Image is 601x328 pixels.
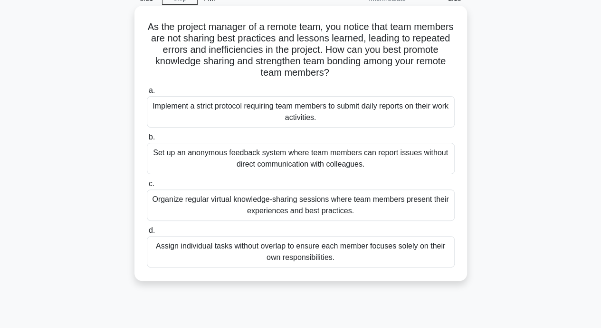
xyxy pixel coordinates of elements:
[146,21,456,79] h5: As the project manager of a remote team, you notice that team members are not sharing best practi...
[147,236,455,268] div: Assign individual tasks without overlap to ensure each member focuses solely on their own respons...
[149,226,155,234] span: d.
[147,189,455,221] div: Organize regular virtual knowledge-sharing sessions where team members present their experiences ...
[147,96,455,128] div: Implement a strict protocol requiring team members to submit daily reports on their work activities.
[149,133,155,141] span: b.
[149,179,154,188] span: c.
[147,143,455,174] div: Set up an anonymous feedback system where team members can report issues without direct communica...
[149,86,155,94] span: a.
